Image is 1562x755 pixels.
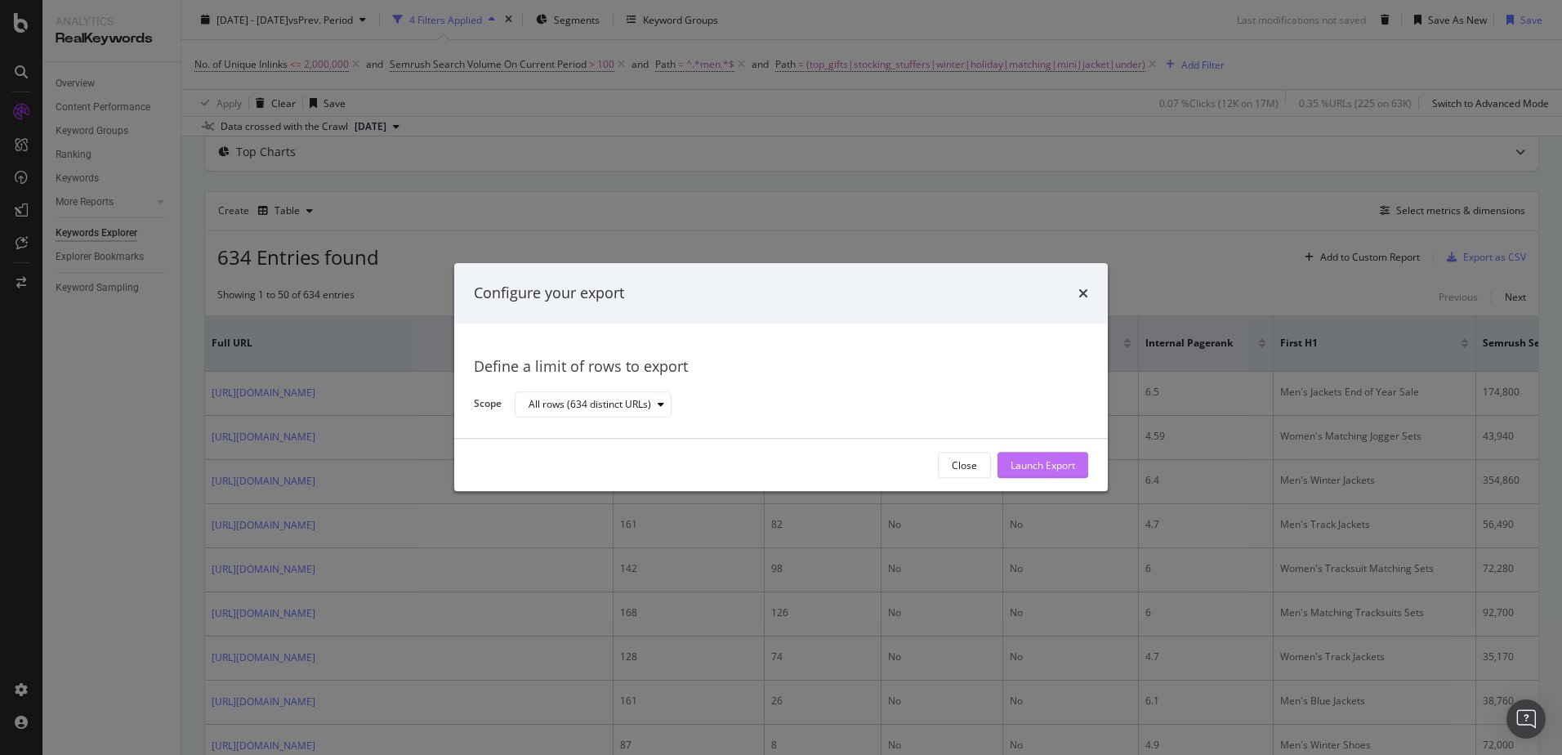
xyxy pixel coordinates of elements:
label: Scope [474,397,502,415]
div: Open Intercom Messenger [1506,699,1546,739]
div: modal [454,263,1108,491]
div: All rows (634 distinct URLs) [529,400,651,409]
div: Define a limit of rows to export [474,356,1088,377]
div: Launch Export [1011,458,1075,472]
div: Configure your export [474,283,624,304]
div: times [1078,283,1088,304]
button: Launch Export [997,453,1088,479]
button: All rows (634 distinct URLs) [515,391,672,418]
div: Close [952,458,977,472]
button: Close [938,453,991,479]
